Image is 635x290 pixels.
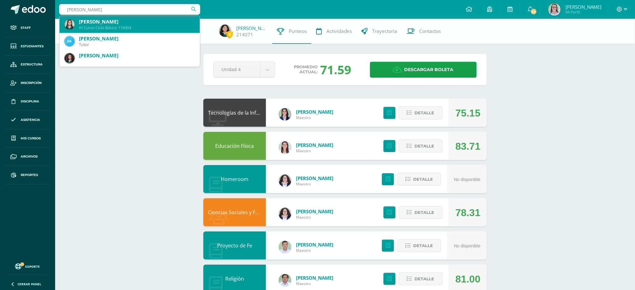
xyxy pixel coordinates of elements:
span: Maestro [296,281,333,286]
button: Detalle [399,106,443,119]
span: Mis cursos [21,136,41,141]
a: [PERSON_NAME] [296,241,333,248]
span: Disciplina [21,99,39,104]
a: [PERSON_NAME] [236,25,268,31]
div: 75.15 [455,99,481,127]
a: [PERSON_NAME] [296,208,333,215]
button: Detalle [397,239,441,252]
img: 585d333ccf69bb1c6e5868c8cef08dba.png [279,241,291,253]
button: Detalle [399,140,443,153]
span: Trayectoria [372,28,397,34]
img: 04502d3ebb6155621d07acff4f663ff2.png [548,3,561,16]
span: 64 [530,8,537,15]
a: Educación Física [216,142,254,149]
a: [PERSON_NAME] [296,275,333,281]
span: Punteos [289,28,307,34]
div: 83.71 [455,132,481,160]
div: Homeroom [203,165,266,193]
span: Maestro [296,115,333,120]
a: Religión [225,275,244,282]
div: Ciencias Sociales y Formación Ciudadana [203,198,266,226]
img: eafd3bc758dd265966c9aae3be8b188e.png [65,19,75,29]
a: 214071 [236,31,253,38]
div: [PERSON_NAME] [79,18,195,25]
button: Detalle [399,272,443,285]
div: 78.31 [455,199,481,227]
img: f767cae2d037801592f2ba1a5db71a2a.png [279,274,291,287]
span: Maestro [296,248,333,253]
img: 68dbb99899dc55733cac1a14d9d2f825.png [279,141,291,154]
span: No disponible [454,243,481,248]
span: Maestro [296,181,333,187]
div: 71.59 [320,61,351,78]
span: Soporte [25,264,40,269]
img: 7489ccb779e23ff9f2c3e89c21f82ed0.png [279,108,291,121]
a: Mis cursos [5,129,50,148]
a: Estructura [5,56,50,74]
span: Staff [21,25,31,30]
img: aa7084795746b727990821b26a457577.png [219,24,232,37]
div: Tecnologías de la Información y Comunicación: Computación [203,99,266,127]
a: [PERSON_NAME] [296,175,333,181]
div: Educación Física [203,132,266,160]
span: Actividades [326,28,352,34]
a: Disciplina [5,92,50,111]
span: Cerrar panel [18,282,41,286]
span: Detalle [415,140,435,152]
span: Detalle [415,107,435,119]
a: Descargar boleta [370,62,477,78]
img: 00222df83b1bf881ecb758c3f5fc6c71.png [65,53,75,63]
input: Busca un usuario... [59,4,200,15]
img: ba02aa29de7e60e5f6614f4096ff8928.png [279,208,291,220]
span: 0 [226,30,233,38]
span: Contactos [419,28,441,34]
a: Trayectoria [357,19,402,44]
a: Estudiantes [5,37,50,56]
button: Detalle [397,173,441,186]
span: Detalle [415,207,435,218]
span: Detalle [415,273,435,285]
span: Asistencia [21,117,40,122]
button: Detalle [399,206,443,219]
a: [PERSON_NAME] [296,109,333,115]
span: Reportes [21,173,38,178]
span: No disponible [454,177,481,182]
a: [PERSON_NAME] [296,142,333,148]
span: Archivos [21,154,38,159]
a: Actividades [311,19,357,44]
span: Estudiantes [21,44,44,49]
img: ba02aa29de7e60e5f6614f4096ff8928.png [279,174,291,187]
span: Detalle [413,173,433,185]
a: Ciencias Sociales y Formación Ciudadana [208,209,305,216]
a: Reportes [5,166,50,184]
div: [PERSON_NAME] [79,52,195,59]
span: Estructura [21,62,43,67]
a: Archivos [5,148,50,166]
div: Proyecto de Fe [203,231,266,260]
a: Contactos [402,19,446,44]
a: Homeroom [221,176,248,183]
div: III Curso Ciclo Básico 116004 [79,25,195,30]
div: Tutor [79,42,195,47]
span: Mi Perfil [565,9,601,15]
a: Inscripción [5,74,50,92]
a: Staff [5,19,50,37]
span: [PERSON_NAME] [565,4,601,10]
span: Promedio actual: [294,65,318,75]
a: Soporte [8,262,48,270]
span: Inscripción [21,80,42,85]
div: [PERSON_NAME] [79,35,195,42]
img: be978d9be1d27b9dfac23a044f81a4fe.png [65,36,75,46]
span: Descargar boleta [404,62,454,77]
a: Asistencia [5,111,50,129]
span: Unidad 4 [221,62,252,77]
a: Tecnologías de la Información y Comunicación: Computación [208,109,352,116]
span: Detalle [413,240,433,251]
span: Maestro [296,148,333,153]
a: Unidad 4 [214,62,275,77]
a: Punteos [272,19,311,44]
a: Proyecto de Fe [217,242,252,249]
span: Maestro [296,215,333,220]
